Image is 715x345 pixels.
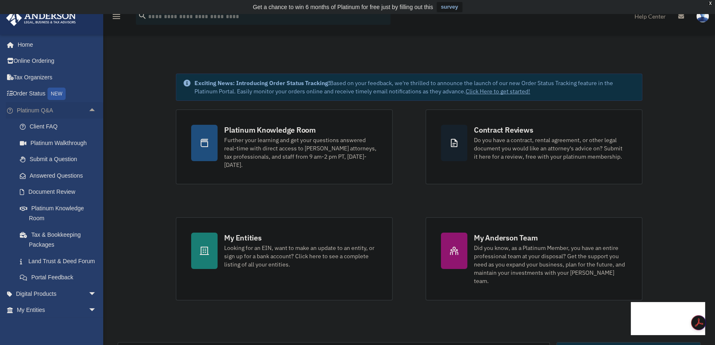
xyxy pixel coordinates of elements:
[12,167,109,184] a: Answered Questions
[474,136,627,161] div: Do you have a contract, rental agreement, or other legal document you would like an attorney's ad...
[12,269,109,286] a: Portal Feedback
[6,102,109,119] a: Platinum Q&Aarrow_drop_up
[12,151,109,168] a: Submit a Question
[12,135,109,151] a: Platinum Walkthrough
[224,244,377,269] div: Looking for an EIN, want to make an update to an entity, or sign up for a bank account? Click her...
[194,79,330,87] strong: Exciting News: Introducing Order Status Tracking!
[426,217,642,300] a: My Anderson Team Did you know, as a Platinum Member, you have an entire professional team at your...
[437,2,462,12] a: survey
[47,88,66,100] div: NEW
[6,36,105,53] a: Home
[466,88,530,95] a: Click Here to get started!
[88,302,105,319] span: arrow_drop_down
[253,2,433,12] div: Get a chance to win 6 months of Platinum for free just by filling out this
[474,244,627,285] div: Did you know, as a Platinum Member, you have an entire professional team at your disposal? Get th...
[12,253,109,269] a: Land Trust & Deed Forum
[474,125,533,135] div: Contract Reviews
[6,53,109,69] a: Online Ordering
[6,302,109,319] a: My Entitiesarrow_drop_down
[138,11,147,20] i: search
[696,10,709,22] img: User Pic
[88,102,105,119] span: arrow_drop_up
[111,14,121,21] a: menu
[194,79,635,95] div: Based on your feedback, we're thrilled to announce the launch of our new Order Status Tracking fe...
[88,286,105,302] span: arrow_drop_down
[6,86,109,102] a: Order StatusNEW
[708,1,713,6] div: close
[12,119,109,135] a: Client FAQ
[4,10,78,26] img: Anderson Advisors Platinum Portal
[12,184,109,200] a: Document Review
[176,217,393,300] a: My Entities Looking for an EIN, want to make an update to an entity, or sign up for a bank accoun...
[12,200,109,226] a: Platinum Knowledge Room
[426,109,642,184] a: Contract Reviews Do you have a contract, rental agreement, or other legal document you would like...
[224,136,377,169] div: Further your learning and get your questions answered real-time with direct access to [PERSON_NAM...
[474,233,537,243] div: My Anderson Team
[12,226,109,253] a: Tax & Bookkeeping Packages
[6,69,109,86] a: Tax Organizers
[176,109,393,184] a: Platinum Knowledge Room Further your learning and get your questions answered real-time with dire...
[6,286,109,302] a: Digital Productsarrow_drop_down
[224,233,261,243] div: My Entities
[224,125,316,135] div: Platinum Knowledge Room
[111,12,121,21] i: menu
